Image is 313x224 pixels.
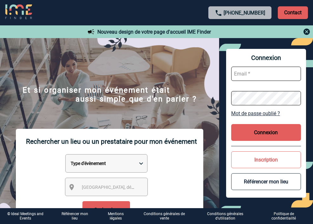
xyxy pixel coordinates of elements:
[82,185,170,190] span: [GEOGRAPHIC_DATA], département, région...
[201,212,249,221] p: Conditions générales d'utilisation
[259,212,313,221] a: Politique de confidentialité
[231,67,301,81] input: Email *
[104,212,127,221] p: Mentions légales
[231,110,301,116] a: Mot de passe oublié ?
[264,212,303,221] p: Politique de confidentialité
[26,129,197,154] p: Rechercher un lieu ou un prestataire pour mon événement
[61,212,88,221] a: Référencer mon lieu
[215,9,222,17] img: call-24-px.png
[5,212,45,221] div: © Ideal Meetings and Events
[231,54,301,62] span: Connexion
[196,212,259,221] a: Conditions générales d'utilisation
[278,6,308,19] p: Contact
[231,151,301,168] button: Inscription
[143,212,186,221] p: Conditions générales de vente
[224,10,265,16] a: [PHONE_NUMBER]
[138,212,196,221] a: Conditions générales de vente
[82,201,130,219] input: Rechercher
[99,212,138,221] a: Mentions légales
[231,124,301,141] button: Connexion
[231,173,301,190] button: Référencer mon lieu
